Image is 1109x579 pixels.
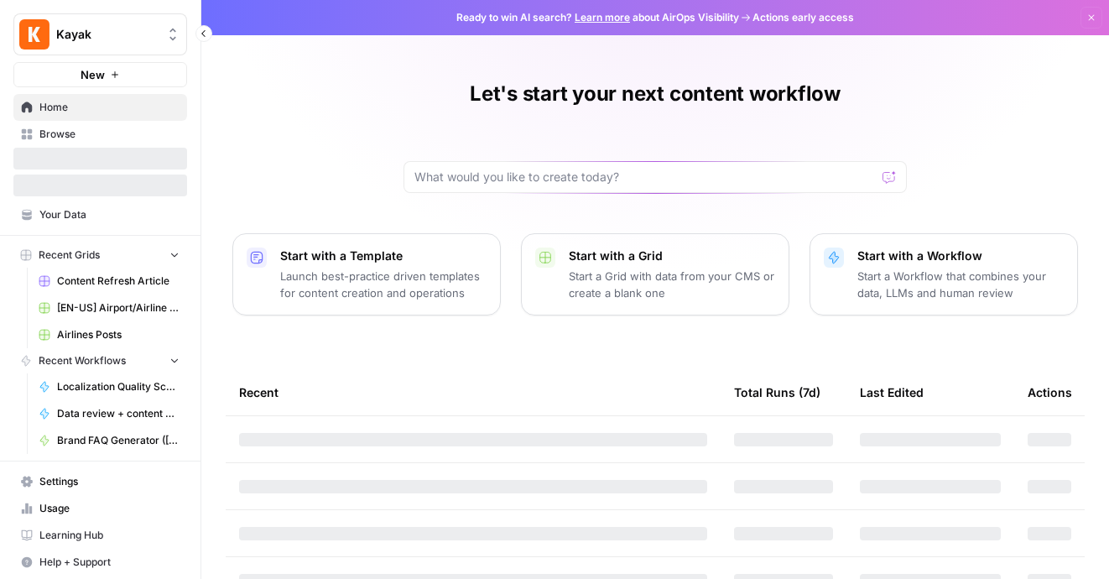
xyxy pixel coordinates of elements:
[39,127,180,142] span: Browse
[39,474,180,489] span: Settings
[56,26,158,43] span: Kayak
[13,348,187,373] button: Recent Workflows
[13,201,187,228] a: Your Data
[31,321,187,348] a: Airlines Posts
[13,549,187,576] button: Help + Support
[857,248,1064,264] p: Start with a Workflow
[414,169,876,185] input: What would you like to create today?
[575,11,630,23] a: Learn more
[569,248,775,264] p: Start with a Grid
[31,400,187,427] a: Data review + content creation for Where is Hot
[31,373,187,400] a: Localization Quality Scoring
[280,248,487,264] p: Start with a Template
[39,207,180,222] span: Your Data
[13,94,187,121] a: Home
[39,501,180,516] span: Usage
[57,300,180,316] span: [EN-US] Airport/Airline Content Refresh
[456,10,739,25] span: Ready to win AI search? about AirOps Visibility
[13,243,187,268] button: Recent Grids
[810,233,1078,316] button: Start with a WorkflowStart a Workflow that combines your data, LLMs and human review
[57,406,180,421] span: Data review + content creation for Where is Hot
[39,353,126,368] span: Recent Workflows
[57,379,180,394] span: Localization Quality Scoring
[232,233,501,316] button: Start with a TemplateLaunch best-practice driven templates for content creation and operations
[39,100,180,115] span: Home
[521,233,789,316] button: Start with a GridStart a Grid with data from your CMS or create a blank one
[860,369,924,415] div: Last Edited
[13,468,187,495] a: Settings
[280,268,487,301] p: Launch best-practice driven templates for content creation and operations
[13,62,187,87] button: New
[57,327,180,342] span: Airlines Posts
[857,268,1064,301] p: Start a Workflow that combines your data, LLMs and human review
[31,268,187,295] a: Content Refresh Article
[1028,369,1072,415] div: Actions
[13,121,187,148] a: Browse
[57,274,180,289] span: Content Refresh Article
[239,369,707,415] div: Recent
[81,66,105,83] span: New
[39,248,100,263] span: Recent Grids
[39,555,180,570] span: Help + Support
[31,295,187,321] a: [EN-US] Airport/Airline Content Refresh
[470,81,841,107] h1: Let's start your next content workflow
[13,522,187,549] a: Learning Hub
[57,433,180,448] span: Brand FAQ Generator ([PERSON_NAME])
[31,427,187,454] a: Brand FAQ Generator ([PERSON_NAME])
[39,528,180,543] span: Learning Hub
[13,13,187,55] button: Workspace: Kayak
[13,495,187,522] a: Usage
[569,268,775,301] p: Start a Grid with data from your CMS or create a blank one
[734,369,820,415] div: Total Runs (7d)
[19,19,49,50] img: Kayak Logo
[752,10,854,25] span: Actions early access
